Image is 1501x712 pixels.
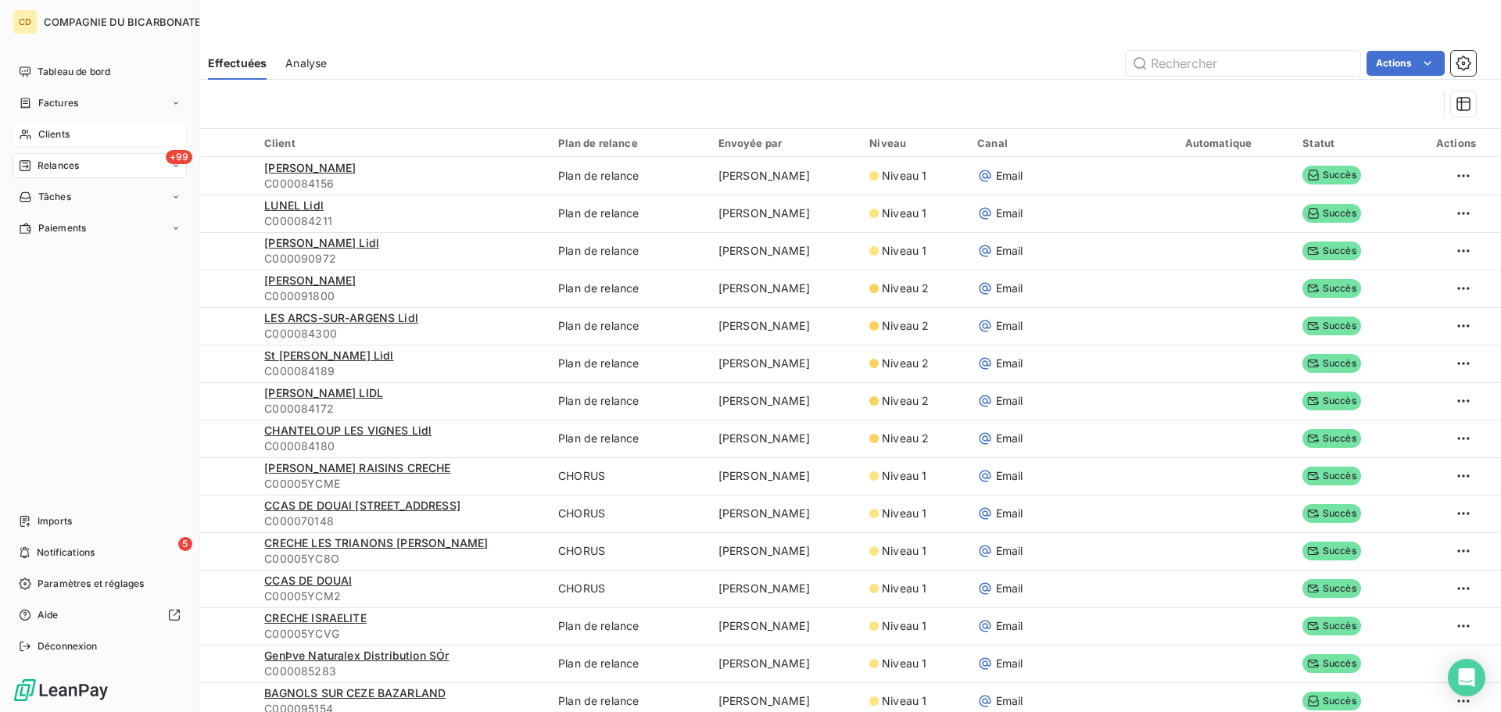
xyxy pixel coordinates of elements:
[996,431,1023,446] span: Email
[996,168,1023,184] span: Email
[996,693,1023,709] span: Email
[549,607,709,645] td: Plan de relance
[549,195,709,232] td: Plan de relance
[549,270,709,307] td: Plan de relance
[709,345,860,382] td: [PERSON_NAME]
[882,318,929,334] span: Niveau 2
[264,551,539,567] span: C00005YC8O
[549,307,709,345] td: Plan de relance
[285,55,327,71] span: Analyse
[38,159,79,173] span: Relances
[264,199,324,212] span: LUNEL Lidl
[38,514,72,528] span: Imports
[178,537,192,551] span: 5
[38,127,70,141] span: Clients
[882,506,926,521] span: Niveau 1
[549,570,709,607] td: CHORUS
[709,270,860,307] td: [PERSON_NAME]
[264,438,539,454] span: C000084180
[1302,137,1390,149] div: Statut
[264,363,539,379] span: C000084189
[38,221,86,235] span: Paiements
[38,65,110,79] span: Tableau de bord
[996,656,1023,671] span: Email
[13,603,187,628] a: Aide
[264,176,539,191] span: C000084156
[13,9,38,34] div: CD
[1302,279,1361,298] span: Succès
[709,570,860,607] td: [PERSON_NAME]
[1302,617,1361,635] span: Succès
[264,311,418,324] span: LES ARCS-SUR-ARGENS Lidl
[264,424,432,437] span: CHANTELOUP LES VIGNES Lidl
[709,532,860,570] td: [PERSON_NAME]
[264,649,449,662] span: GenÞve Naturalex Distribution SÓr
[718,137,851,149] div: Envoyée par
[264,137,296,149] span: Client
[1302,692,1361,710] span: Succès
[882,581,926,596] span: Niveau 1
[264,349,393,362] span: St [PERSON_NAME] Lidl
[996,281,1023,296] span: Email
[208,55,267,71] span: Effectuées
[1302,166,1361,184] span: Succès
[1302,317,1361,335] span: Succès
[1185,137,1284,149] div: Automatique
[1302,654,1361,673] span: Succès
[882,356,929,371] span: Niveau 2
[37,546,95,560] span: Notifications
[549,157,709,195] td: Plan de relance
[882,206,926,221] span: Niveau 1
[549,532,709,570] td: CHORUS
[882,543,926,559] span: Niveau 1
[1126,51,1360,76] input: Rechercher
[709,607,860,645] td: [PERSON_NAME]
[977,137,1166,149] div: Canal
[996,243,1023,259] span: Email
[264,574,352,587] span: CCAS DE DOUAI
[1448,659,1485,696] div: Open Intercom Messenger
[882,468,926,484] span: Niveau 1
[264,664,539,679] span: C000085283
[996,318,1023,334] span: Email
[264,476,539,492] span: C00005YCME
[709,157,860,195] td: [PERSON_NAME]
[1302,542,1361,560] span: Succès
[549,645,709,682] td: Plan de relance
[882,243,926,259] span: Niveau 1
[44,16,202,28] span: COMPAGNIE DU BICARBONATE
[264,401,539,417] span: C000084172
[264,686,446,699] span: BAGNOLS SUR CEZE BAZARLAND
[882,281,929,296] span: Niveau 2
[264,274,356,287] span: [PERSON_NAME]
[1302,204,1361,223] span: Succès
[882,656,926,671] span: Niveau 1
[882,431,929,446] span: Niveau 2
[264,611,366,624] span: CRECHE ISRAELITE
[38,639,98,653] span: Déconnexion
[1302,467,1361,485] span: Succès
[264,589,539,604] span: C00005YCM2
[264,326,539,342] span: C000084300
[264,386,383,399] span: [PERSON_NAME] LIDL
[709,420,860,457] td: [PERSON_NAME]
[264,626,539,642] span: C00005YCVG
[264,288,539,304] span: C000091800
[882,693,926,709] span: Niveau 1
[996,468,1023,484] span: Email
[996,581,1023,596] span: Email
[549,345,709,382] td: Plan de relance
[264,236,379,249] span: [PERSON_NAME] Lidl
[38,96,78,110] span: Factures
[1302,242,1361,260] span: Succès
[709,307,860,345] td: [PERSON_NAME]
[996,206,1023,221] span: Email
[264,513,539,529] span: C000070148
[709,495,860,532] td: [PERSON_NAME]
[264,161,356,174] span: [PERSON_NAME]
[166,150,192,164] span: +99
[549,382,709,420] td: Plan de relance
[882,618,926,634] span: Niveau 1
[1302,354,1361,373] span: Succès
[996,393,1023,409] span: Email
